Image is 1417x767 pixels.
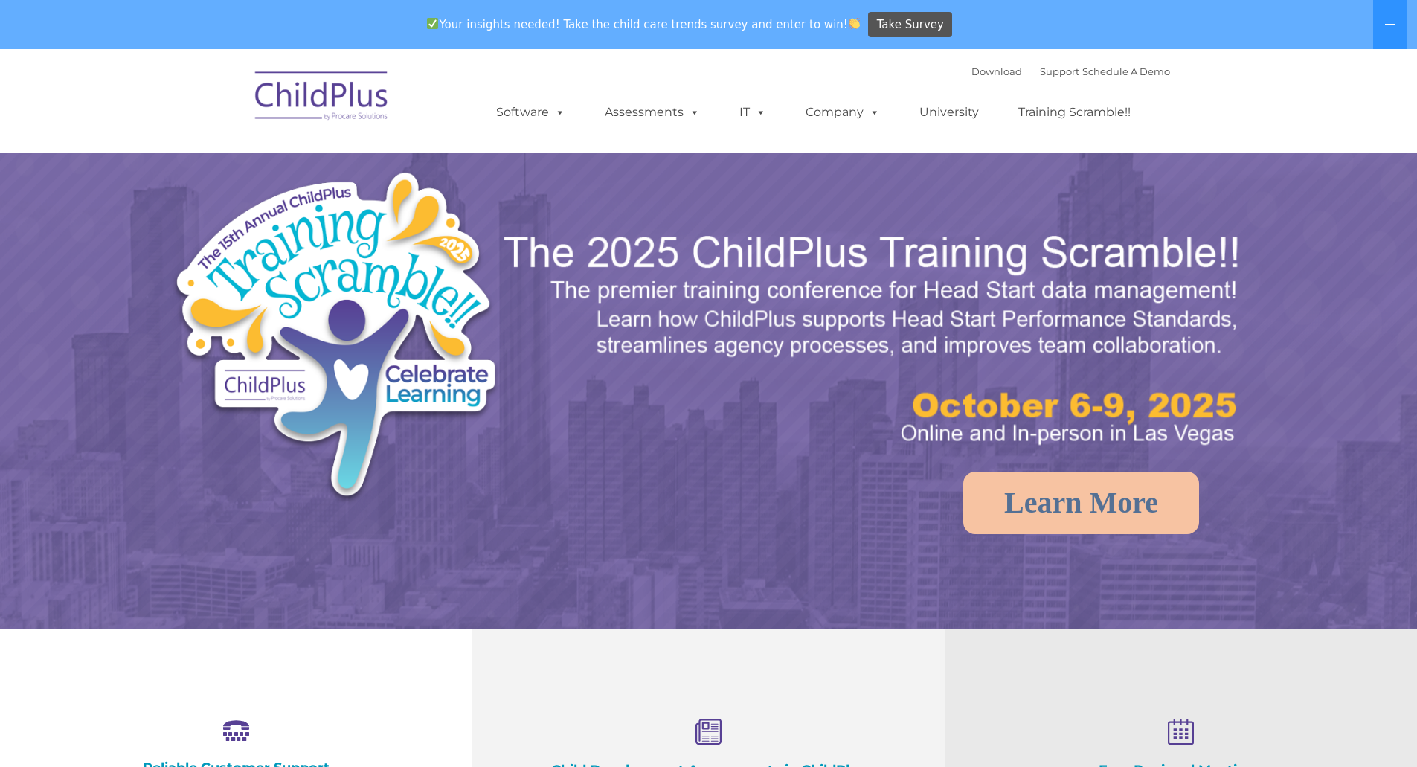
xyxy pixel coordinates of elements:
font: | [971,65,1170,77]
img: ChildPlus by Procare Solutions [248,61,396,135]
img: 👏 [849,18,860,29]
a: Company [791,97,895,127]
a: Assessments [590,97,715,127]
a: Schedule A Demo [1082,65,1170,77]
img: ✅ [427,18,438,29]
a: Support [1040,65,1079,77]
span: Your insights needed! Take the child care trends survey and enter to win! [421,10,867,39]
a: Software [481,97,580,127]
a: Take Survey [868,12,952,38]
a: Learn More [963,472,1199,534]
a: IT [724,97,781,127]
span: Take Survey [877,12,944,38]
a: Download [971,65,1022,77]
a: Training Scramble!! [1003,97,1146,127]
a: University [904,97,994,127]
